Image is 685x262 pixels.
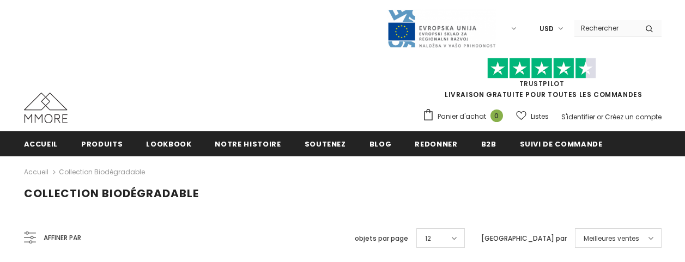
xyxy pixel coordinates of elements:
[305,139,346,149] span: soutenez
[539,23,554,34] span: USD
[438,111,486,122] span: Panier d'achat
[369,139,392,149] span: Blog
[355,233,408,244] label: objets par page
[531,111,549,122] span: Listes
[44,232,81,244] span: Affiner par
[146,139,191,149] span: Lookbook
[481,131,496,156] a: B2B
[215,139,281,149] span: Notre histoire
[305,131,346,156] a: soutenez
[520,131,603,156] a: Suivi de commande
[387,9,496,48] img: Javni Razpis
[24,186,199,201] span: Collection biodégradable
[422,108,508,125] a: Panier d'achat 0
[415,139,457,149] span: Redonner
[369,131,392,156] a: Blog
[597,112,603,121] span: or
[415,131,457,156] a: Redonner
[215,131,281,156] a: Notre histoire
[605,112,662,121] a: Créez un compte
[481,139,496,149] span: B2B
[519,79,565,88] a: TrustPilot
[59,167,145,176] a: Collection biodégradable
[387,23,496,33] a: Javni Razpis
[490,109,503,122] span: 0
[574,20,637,36] input: Search Site
[584,233,639,244] span: Meilleures ventes
[520,139,603,149] span: Suivi de commande
[561,112,595,121] a: S'identifier
[81,131,123,156] a: Produits
[146,131,191,156] a: Lookbook
[425,233,431,244] span: 12
[422,63,662,99] span: LIVRAISON GRATUITE POUR TOUTES LES COMMANDES
[24,93,68,123] img: Cas MMORE
[24,166,49,179] a: Accueil
[24,131,58,156] a: Accueil
[487,58,596,79] img: Faites confiance aux étoiles pilotes
[81,139,123,149] span: Produits
[516,107,549,126] a: Listes
[24,139,58,149] span: Accueil
[481,233,567,244] label: [GEOGRAPHIC_DATA] par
